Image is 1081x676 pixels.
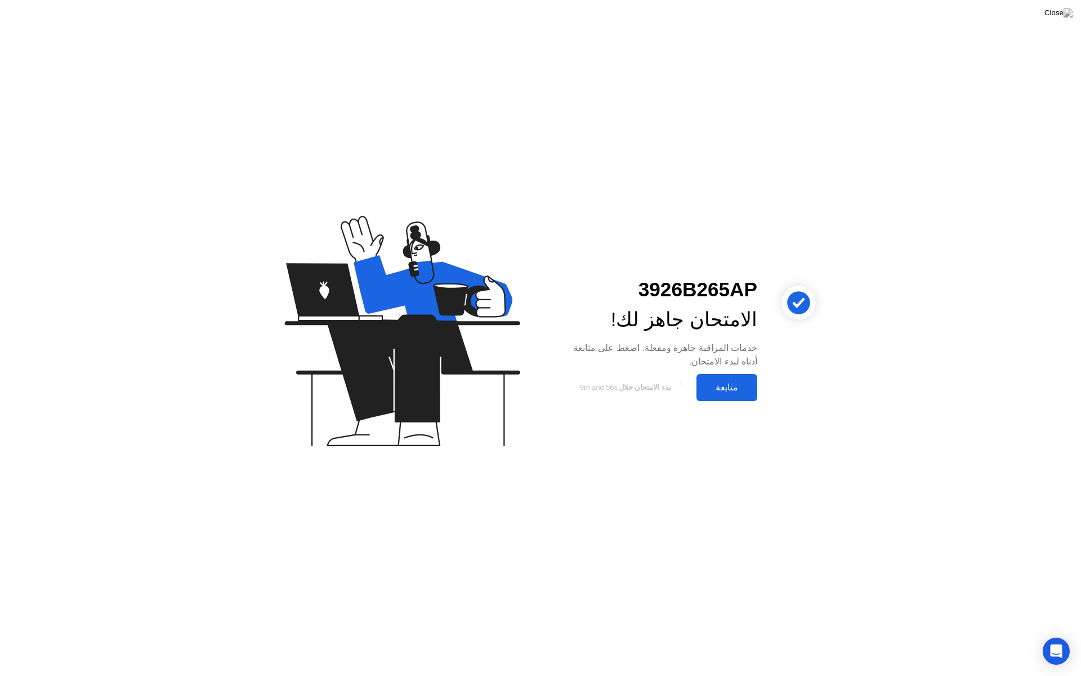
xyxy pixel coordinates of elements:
div: خدمات المراقبة جاهزة ومفعلة. اضغط على متابعة أدناه لبدء الامتحان. [559,341,757,368]
button: بدء الامتحان خلال9m and 56s [559,377,691,398]
div: متابعة [700,382,754,393]
span: 9m and 56s [580,383,618,392]
div: Open Intercom Messenger [1043,638,1070,665]
div: 3926B265AP [559,275,757,305]
div: الامتحان جاهز لك! [559,305,757,335]
button: متابعة [696,374,757,401]
img: Close [1044,8,1073,17]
